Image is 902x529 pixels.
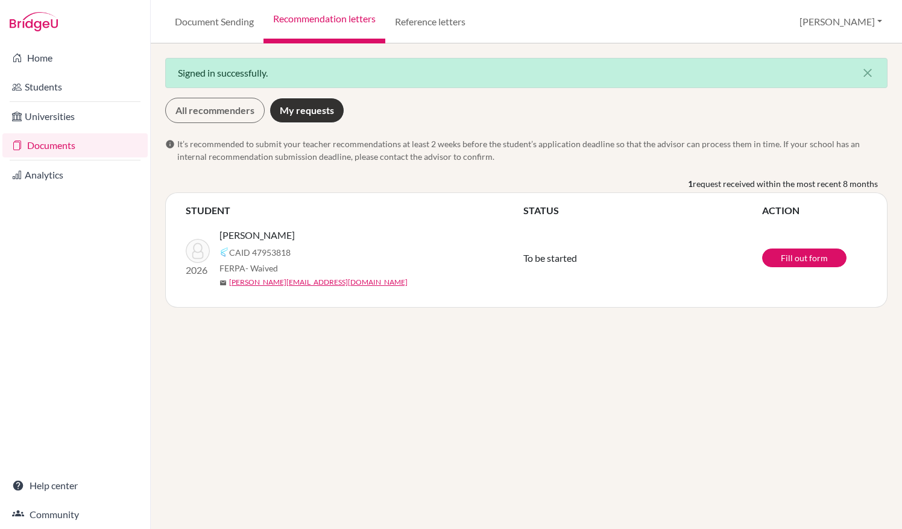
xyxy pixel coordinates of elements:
[186,263,210,277] p: 2026
[794,10,888,33] button: [PERSON_NAME]
[219,262,278,274] span: FERPA
[693,177,878,190] span: request received within the most recent 8 months
[848,59,887,87] button: Close
[762,249,847,267] a: Fill out form
[229,277,408,288] a: [PERSON_NAME][EMAIL_ADDRESS][DOMAIN_NAME]
[10,12,58,31] img: Bridge-U
[523,203,762,218] th: STATUS
[186,239,210,263] img: Schlasberg, Harald
[523,252,577,264] span: To be started
[688,177,693,190] b: 1
[165,98,265,123] a: All recommenders
[185,203,523,218] th: STUDENT
[2,75,148,99] a: Students
[270,98,344,123] a: My requests
[219,279,227,287] span: mail
[2,502,148,527] a: Community
[219,247,229,257] img: Common App logo
[219,228,295,242] span: [PERSON_NAME]
[2,104,148,128] a: Universities
[2,474,148,498] a: Help center
[762,203,868,218] th: ACTION
[165,139,175,149] span: info
[2,46,148,70] a: Home
[229,246,291,259] span: CAID 47953818
[860,66,875,80] i: close
[2,163,148,187] a: Analytics
[177,138,888,163] span: It’s recommended to submit your teacher recommendations at least 2 weeks before the student’s app...
[245,263,278,273] span: - Waived
[165,58,888,88] div: Signed in successfully.
[2,133,148,157] a: Documents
